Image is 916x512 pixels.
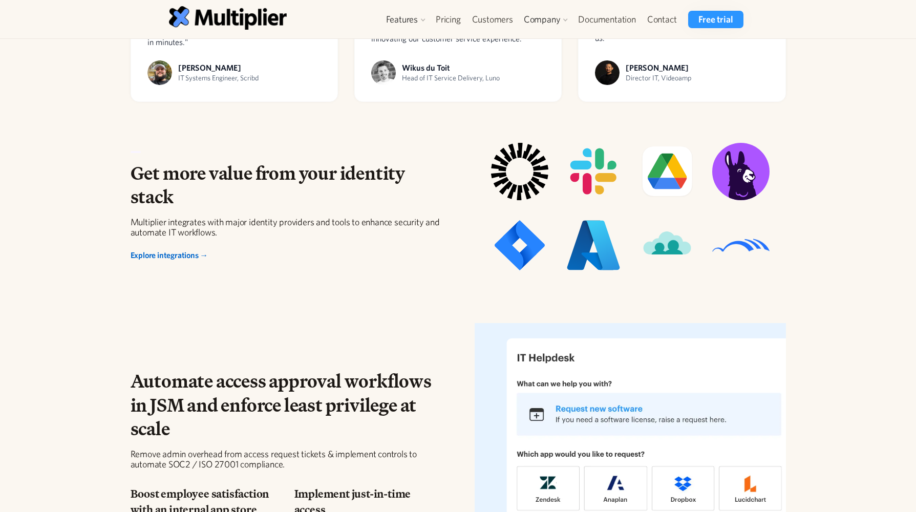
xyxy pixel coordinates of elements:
[524,13,561,26] div: Company
[178,73,259,83] div: IT Systems Engineer, Scribd
[131,369,442,441] h2: Automate access approval workflows in JSM and enforce least privilege at scale
[178,62,259,73] div: [PERSON_NAME]
[638,217,696,274] img: Integration icon
[491,217,548,274] img: Integration icon
[131,161,442,209] h2: Get more value from your identity stack
[626,62,691,73] div: [PERSON_NAME]
[626,73,691,83] div: Director IT, Videoamp
[131,250,208,260] a: Explore integrations →
[381,11,430,28] div: Features
[712,217,770,274] img: Integration icon
[430,11,466,28] a: Pricing
[565,143,622,200] img: Integration icon
[402,62,500,73] div: Wikus du Toit
[712,143,770,200] img: Integration icon
[131,217,442,238] div: Multiplier integrates with major identity providers and tools to enhance security and automate IT...
[519,11,573,28] div: Company
[131,449,442,470] div: Remove admin overhead from access request tickets & implement controls to automate SOC2 / ISO 270...
[638,143,696,200] img: Integration icon
[565,217,622,274] img: Integration icon
[688,11,743,28] a: Free trial
[491,143,548,200] img: Integration icon
[402,73,500,83] div: Head of IT Service Delivery, Luno
[642,11,683,28] a: Contact
[466,11,519,28] a: Customers
[386,13,418,26] div: Features
[572,11,641,28] a: Documentation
